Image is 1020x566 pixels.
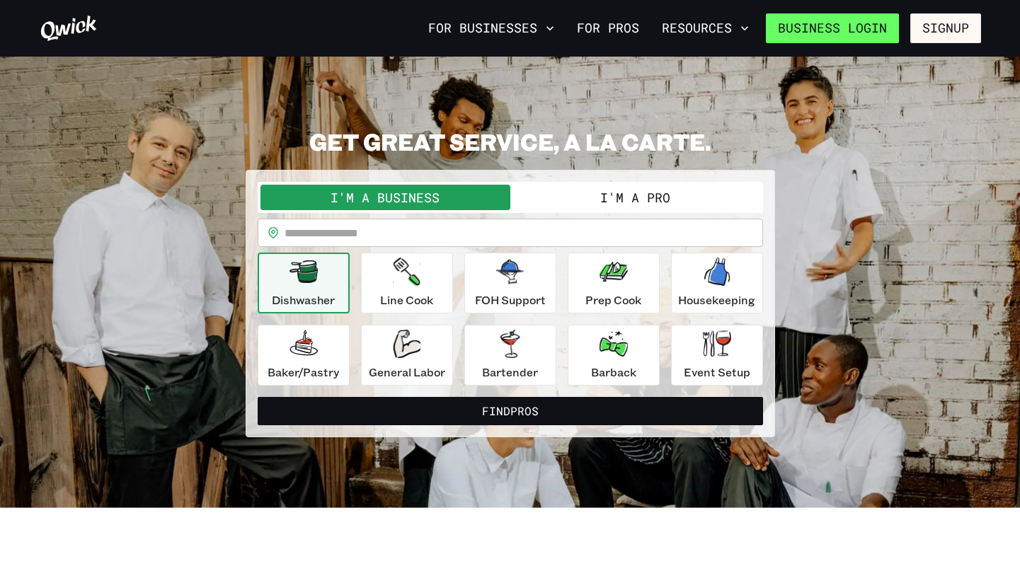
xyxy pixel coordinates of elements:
[510,185,760,210] button: I'm a Pro
[591,364,636,381] p: Barback
[766,13,899,43] a: Business Login
[585,291,641,308] p: Prep Cook
[464,253,556,313] button: FOH Support
[246,127,775,156] h2: GET GREAT SERVICE, A LA CARTE.
[369,364,445,381] p: General Labor
[568,253,660,313] button: Prep Cook
[684,364,750,381] p: Event Setup
[656,16,755,40] button: Resources
[464,325,556,386] button: Bartender
[268,364,339,381] p: Baker/Pastry
[571,16,645,40] a: For Pros
[910,13,981,43] button: Signup
[361,325,453,386] button: General Labor
[258,253,350,313] button: Dishwasher
[272,291,335,308] p: Dishwasher
[380,291,433,308] p: Line Cook
[482,364,538,381] p: Bartender
[258,397,763,425] button: FindPros
[260,185,510,210] button: I'm a Business
[475,291,546,308] p: FOH Support
[671,253,763,313] button: Housekeeping
[258,325,350,386] button: Baker/Pastry
[671,325,763,386] button: Event Setup
[361,253,453,313] button: Line Cook
[568,325,660,386] button: Barback
[678,291,755,308] p: Housekeeping
[423,16,560,40] button: For Businesses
